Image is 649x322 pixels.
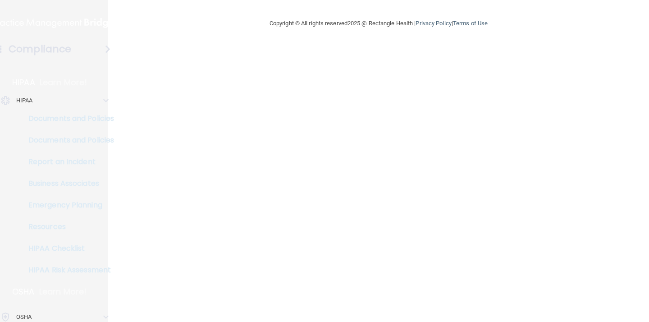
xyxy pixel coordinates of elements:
[453,20,488,27] a: Terms of Use
[214,9,543,38] div: Copyright © All rights reserved 2025 @ Rectangle Health | |
[6,222,129,231] p: Resources
[6,157,129,166] p: Report an Incident
[9,43,71,55] h4: Compliance
[6,179,129,188] p: Business Associates
[12,286,35,297] p: OSHA
[6,114,129,123] p: Documents and Policies
[40,77,87,88] p: Learn More!
[6,136,129,145] p: Documents and Policies
[6,244,129,253] p: HIPAA Checklist
[12,77,35,88] p: HIPAA
[6,266,129,275] p: HIPAA Risk Assessment
[39,286,87,297] p: Learn More!
[416,20,451,27] a: Privacy Policy
[16,95,33,106] p: HIPAA
[6,201,129,210] p: Emergency Planning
